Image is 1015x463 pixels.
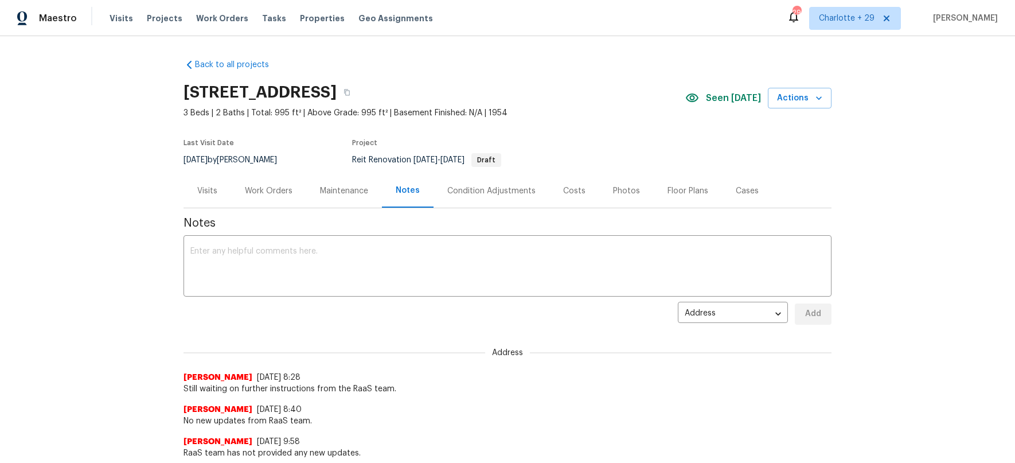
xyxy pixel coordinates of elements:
span: Actions [777,91,822,106]
span: [DATE] 8:40 [257,406,302,414]
span: Address [485,347,530,359]
span: [PERSON_NAME] [928,13,998,24]
span: Draft [473,157,500,164]
span: Visits [110,13,133,24]
span: - [413,156,464,164]
span: RaaS team has not provided any new updates. [184,448,831,459]
div: Photos [613,185,640,197]
div: Notes [396,185,420,196]
div: Cases [736,185,759,197]
div: 292 [793,7,801,18]
span: [DATE] [413,156,438,164]
div: Condition Adjustments [447,185,536,197]
a: Back to all projects [184,59,294,71]
span: No new updates from RaaS team. [184,415,831,427]
span: [DATE] [440,156,464,164]
div: Address [678,300,788,328]
span: Reit Renovation [352,156,501,164]
div: Costs [563,185,585,197]
span: Tasks [262,14,286,22]
span: Project [352,139,377,146]
h2: [STREET_ADDRESS] [184,87,337,98]
span: Projects [147,13,182,24]
span: Charlotte + 29 [819,13,875,24]
div: Work Orders [245,185,292,197]
span: Last Visit Date [184,139,234,146]
div: by [PERSON_NAME] [184,153,291,167]
span: Work Orders [196,13,248,24]
span: [PERSON_NAME] [184,372,252,383]
span: Properties [300,13,345,24]
div: Floor Plans [667,185,708,197]
span: [PERSON_NAME] [184,404,252,415]
span: [DATE] 9:58 [257,438,300,446]
span: 3 Beds | 2 Baths | Total: 995 ft² | Above Grade: 995 ft² | Basement Finished: N/A | 1954 [184,107,685,119]
span: [PERSON_NAME] [184,436,252,448]
span: Notes [184,217,831,229]
span: Geo Assignments [358,13,433,24]
span: Seen [DATE] [706,92,761,104]
div: Visits [197,185,217,197]
button: Copy Address [337,82,357,103]
button: Actions [768,88,831,109]
span: Maestro [39,13,77,24]
span: [DATE] [184,156,208,164]
div: Maintenance [320,185,368,197]
span: Still waiting on further instructions from the RaaS team. [184,383,831,395]
span: [DATE] 8:28 [257,373,300,382]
